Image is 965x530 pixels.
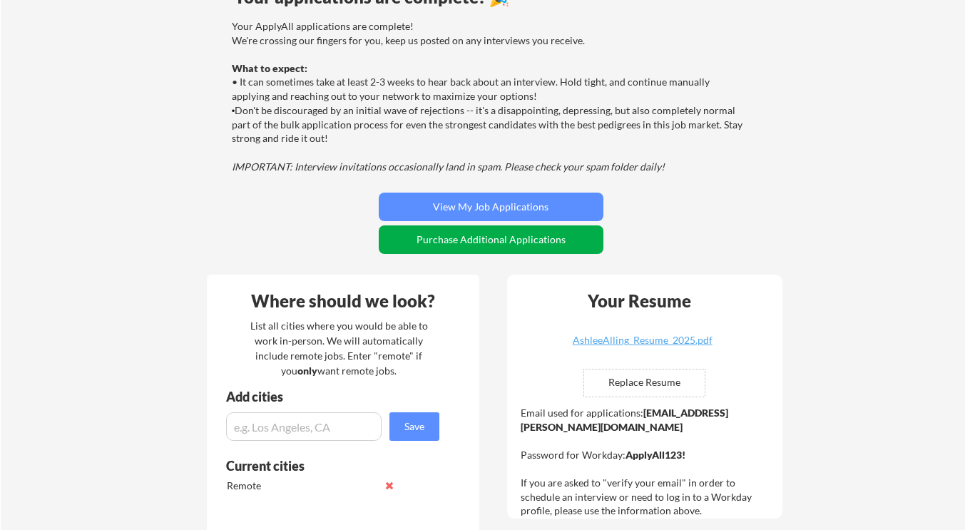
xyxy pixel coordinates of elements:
[379,193,603,221] button: View My Job Applications
[226,459,424,472] div: Current cities
[569,292,710,310] div: Your Resume
[521,406,772,518] div: Email used for applications: Password for Workday: If you are asked to "verify your email" in ord...
[379,225,603,254] button: Purchase Additional Applications
[210,292,476,310] div: Where should we look?
[232,19,746,173] div: Your ApplyAll applications are complete! We're crossing our fingers for you, keep us posted on an...
[558,335,727,357] a: AshleeAlling_Resume_2025.pdf
[241,318,437,378] div: List all cities where you would be able to work in-person. We will automatically include remote j...
[232,62,307,74] strong: What to expect:
[297,365,317,377] strong: only
[226,412,382,441] input: e.g. Los Angeles, CA
[626,449,685,461] strong: ApplyAll123!
[226,390,443,403] div: Add cities
[232,106,235,116] font: •
[227,479,377,493] div: Remote
[558,335,727,345] div: AshleeAlling_Resume_2025.pdf
[521,407,728,433] strong: [EMAIL_ADDRESS][PERSON_NAME][DOMAIN_NAME]
[389,412,439,441] button: Save
[232,160,665,173] em: IMPORTANT: Interview invitations occasionally land in spam. Please check your spam folder daily!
